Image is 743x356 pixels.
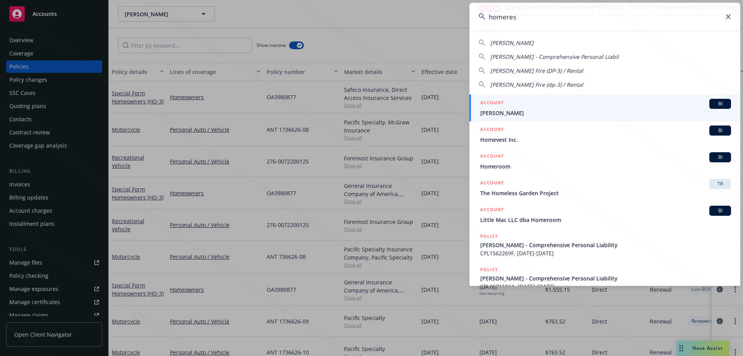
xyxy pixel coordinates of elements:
span: [PERSON_NAME] Fire (dp-3) / Rental [490,81,583,88]
a: ACCOUNTBI[PERSON_NAME] [469,95,740,121]
span: [PERSON_NAME] - Comprehensive Personal Liability [480,241,731,249]
span: TR [712,181,728,187]
span: BI [712,127,728,134]
input: Search... [469,3,740,31]
span: [PERSON_NAME] [480,109,731,117]
h5: POLICY [480,266,498,273]
span: [PERSON_NAME] - Comprehensive Personal Liabil [490,53,619,60]
h5: ACCOUNT [480,206,504,215]
a: POLICY[PERSON_NAME] - Comprehensive Personal LiabilityCPL1562269F, [DATE]-[DATE] [469,228,740,261]
span: Homevest Inc. [480,136,731,144]
span: [PERSON_NAME] [490,39,534,46]
span: The Homeless Garden Project [480,189,731,197]
a: ACCOUNTBILittle Mac LLC dba Homeroom [469,201,740,228]
a: ACCOUNTTRThe Homeless Garden Project [469,175,740,201]
span: CPL2671101A, [DATE]-[DATE] [480,282,731,291]
h5: ACCOUNT [480,152,504,162]
span: [PERSON_NAME] - Comprehensive Personal Liability [480,274,731,282]
span: Homeroom [480,162,731,170]
span: BI [712,207,728,214]
span: [PERSON_NAME] Fire (DP-3) / Rental [490,67,583,74]
a: ACCOUNTBIHomeroom [469,148,740,175]
span: Little Mac LLC dba Homeroom [480,216,731,224]
a: ACCOUNTBIHomevest Inc. [469,121,740,148]
h5: ACCOUNT [480,126,504,135]
span: BI [712,154,728,161]
span: CPL1562269F, [DATE]-[DATE] [480,249,731,257]
h5: POLICY [480,232,498,240]
h5: ACCOUNT [480,99,504,108]
a: POLICY[PERSON_NAME] - Comprehensive Personal LiabilityCPL2671101A, [DATE]-[DATE] [469,261,740,295]
h5: ACCOUNT [480,179,504,188]
span: BI [712,100,728,107]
